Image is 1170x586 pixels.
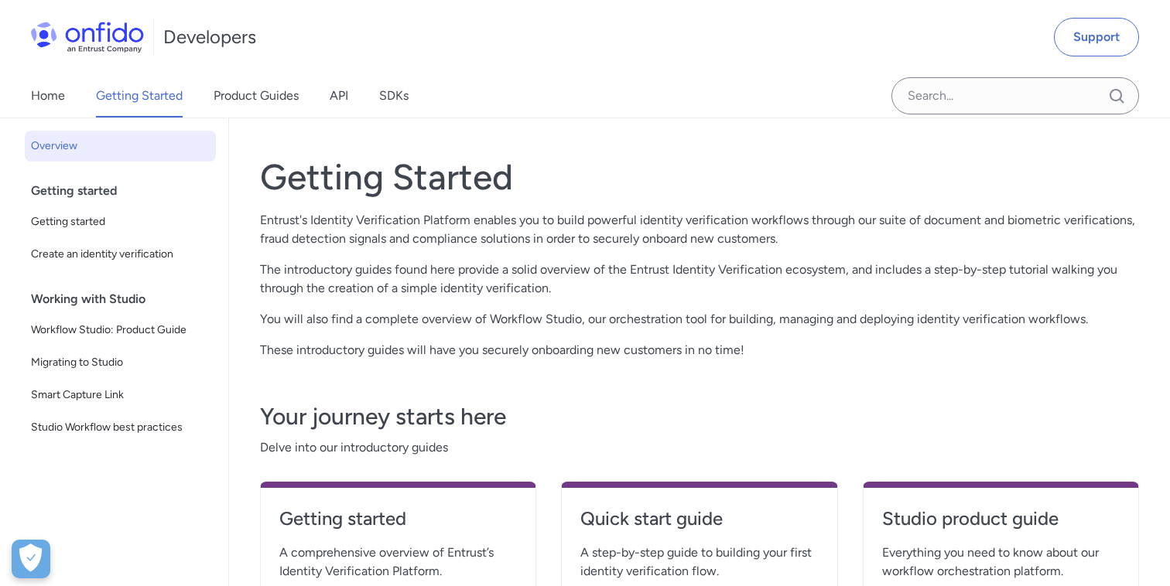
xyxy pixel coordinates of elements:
[12,540,50,578] button: Open Preferences
[31,22,144,53] img: Onfido Logo
[31,418,210,437] span: Studio Workflow best practices
[25,239,216,270] a: Create an identity verification
[25,412,216,443] a: Studio Workflow best practices
[31,284,222,315] div: Working with Studio
[580,506,818,543] a: Quick start guide
[330,74,348,118] a: API
[214,74,299,118] a: Product Guides
[25,206,216,237] a: Getting started
[31,321,210,339] span: Workflow Studio: Product Guide
[260,310,1139,329] p: You will also find a complete overview of Workflow Studio, our orchestration tool for building, m...
[25,380,216,411] a: Smart Capture Link
[279,506,517,531] h4: Getting started
[279,506,517,543] a: Getting started
[31,74,65,118] a: Home
[580,506,818,531] h4: Quick start guide
[25,315,216,346] a: Workflow Studio: Product Guide
[882,506,1120,543] a: Studio product guide
[31,245,210,264] span: Create an identity verification
[260,341,1139,359] p: These introductory guides will have you securely onboarding new customers in no time!
[31,353,210,372] span: Migrating to Studio
[1054,18,1139,56] a: Support
[379,74,409,118] a: SDKs
[163,25,256,49] h1: Developers
[31,386,210,404] span: Smart Capture Link
[25,131,216,162] a: Overview
[891,77,1139,114] input: Onfido search input field
[31,213,210,231] span: Getting started
[260,261,1139,298] p: The introductory guides found here provide a solid overview of the Entrust Identity Verification ...
[12,540,50,578] div: Cookie Preferences
[31,175,222,206] div: Getting started
[882,543,1120,581] span: Everything you need to know about our workflow orchestration platform.
[260,155,1139,199] h1: Getting Started
[25,347,216,378] a: Migrating to Studio
[96,74,183,118] a: Getting Started
[260,401,1139,432] h3: Your journey starts here
[279,543,517,581] span: A comprehensive overview of Entrust’s Identity Verification Platform.
[260,211,1139,248] p: Entrust's Identity Verification Platform enables you to build powerful identity verification work...
[260,438,1139,457] span: Delve into our introductory guides
[882,506,1120,531] h4: Studio product guide
[580,543,818,581] span: A step-by-step guide to building your first identity verification flow.
[31,137,210,155] span: Overview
